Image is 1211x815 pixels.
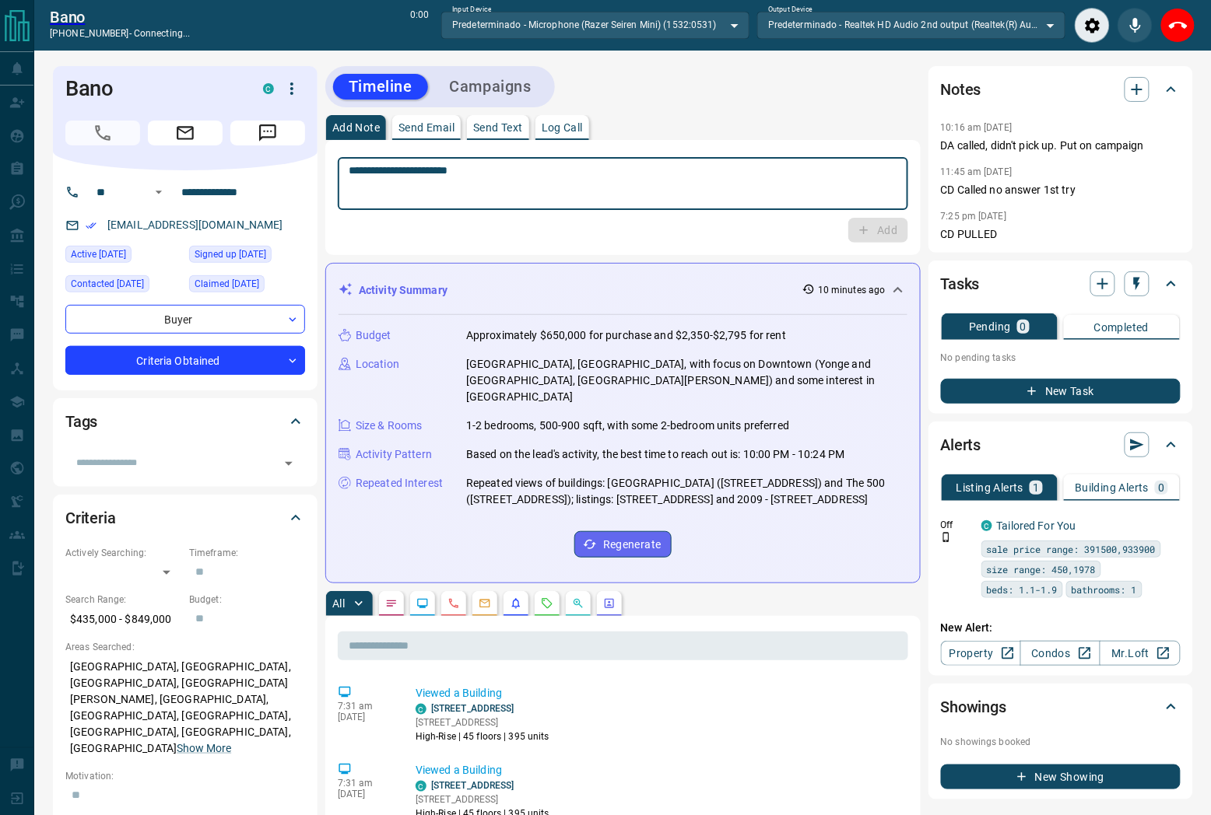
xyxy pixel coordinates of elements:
div: Fri Sep 12 2025 [65,275,181,297]
span: Claimed [DATE] [195,276,259,292]
p: [DATE] [338,789,392,799]
p: Budget [356,327,391,344]
div: Sun Jan 28 2024 [189,246,305,268]
a: [STREET_ADDRESS] [431,780,514,791]
p: 0:00 [410,8,429,43]
p: [DATE] [338,712,392,722]
div: Alerts [941,426,1181,463]
p: Location [356,356,399,373]
p: 11:45 am [DATE] [941,166,1013,177]
svg: Lead Browsing Activity [416,597,429,610]
a: Bano [50,8,190,26]
p: Off [941,518,972,532]
p: Motivation: [65,769,305,783]
span: Active [DATE] [71,247,126,262]
p: Building Alerts [1075,482,1149,493]
p: CD Called no answer 1st try [941,182,1181,198]
p: Size & Rooms [356,418,423,434]
svg: Notes [385,597,398,610]
p: [GEOGRAPHIC_DATA], [GEOGRAPHIC_DATA], [GEOGRAPHIC_DATA], [GEOGRAPHIC_DATA][PERSON_NAME], [GEOGRAP... [65,654,305,761]
p: DA called, didn't pick up. Put on campaign [941,138,1181,154]
h1: Bano [65,76,240,101]
div: Sat Jul 19 2025 [189,275,305,297]
span: Contacted [DATE] [71,276,144,292]
p: No pending tasks [941,346,1181,369]
span: beds: 1.1-1.9 [987,582,1058,597]
button: Open [278,453,300,474]
p: 7:31 am [338,778,392,789]
p: Areas Searched: [65,640,305,654]
button: New Task [941,379,1181,404]
p: Viewed a Building [416,685,902,701]
div: condos.ca [416,781,426,792]
h2: Criteria [65,505,116,530]
p: 0 [1158,482,1164,493]
span: size range: 450,1978 [987,561,1096,577]
a: Mr.Loft [1100,641,1180,666]
svg: Push Notification Only [941,532,952,543]
div: Audio Settings [1075,8,1110,43]
div: Buyer [65,305,305,334]
span: Call [65,121,140,145]
p: CD PULLED [941,226,1181,243]
span: connecting... [134,28,190,39]
div: Criteria Obtained [65,346,305,375]
p: Pending [969,321,1011,332]
svg: Opportunities [572,597,584,610]
p: Budget: [189,593,305,607]
p: Completed [1094,322,1150,333]
div: Tags [65,403,305,440]
div: Activity Summary10 minutes ago [339,276,907,305]
button: Show More [177,740,231,757]
span: Signed up [DATE] [195,247,266,262]
p: 1-2 bedrooms, 500-900 sqft, with some 2-bedroom units preferred [466,418,789,434]
svg: Listing Alerts [510,597,522,610]
p: Send Text [473,122,523,133]
p: Repeated views of buildings: [GEOGRAPHIC_DATA] ([STREET_ADDRESS]) and The 500 ([STREET_ADDRESS]);... [466,475,907,508]
button: Timeline [333,74,428,100]
p: Listing Alerts [957,482,1024,493]
svg: Emails [479,597,491,610]
p: New Alert: [941,620,1181,636]
p: Approximately $650,000 for purchase and $2,350-$2,795 for rent [466,327,786,344]
div: Tasks [941,265,1181,303]
p: Timeframe: [189,546,305,560]
p: [PHONE_NUMBER] - [50,26,190,40]
h2: Showings [941,694,1007,719]
p: Actively Searching: [65,546,181,560]
svg: Requests [541,597,553,610]
p: Log Call [542,122,583,133]
div: Notes [941,71,1181,108]
span: bathrooms: 1 [1072,582,1137,597]
div: Predeterminado - Microphone (Razer Seiren Mini) (1532:0531) [441,12,749,38]
svg: Email Verified [86,220,97,231]
div: Predeterminado - Realtek HD Audio 2nd output (Realtek(R) Audio) [757,12,1065,38]
h2: Tasks [941,271,980,296]
a: Tailored For You [997,519,1076,532]
a: [STREET_ADDRESS] [431,703,514,714]
p: 10 minutes ago [818,283,886,297]
p: Based on the lead's activity, the best time to reach out is: 10:00 PM - 10:24 PM [466,446,845,463]
a: Condos [1020,641,1100,666]
div: condos.ca [263,83,274,94]
p: All [332,598,345,609]
div: condos.ca [416,704,426,715]
div: End Call [1160,8,1195,43]
label: Output Device [768,5,813,15]
p: Viewed a Building [416,762,902,778]
p: Add Note [332,122,380,133]
label: Input Device [452,5,492,15]
p: [GEOGRAPHIC_DATA], [GEOGRAPHIC_DATA], with focus on Downtown (Yonge and [GEOGRAPHIC_DATA], [GEOGR... [466,356,907,405]
p: $435,000 - $849,000 [65,607,181,632]
div: condos.ca [981,520,992,531]
span: Email [148,121,223,145]
p: Activity Pattern [356,446,432,463]
p: High-Rise | 45 floors | 395 units [416,729,549,743]
a: [EMAIL_ADDRESS][DOMAIN_NAME] [107,219,283,231]
button: Regenerate [574,531,672,558]
p: Repeated Interest [356,475,443,491]
button: Open [149,183,168,201]
p: 10:16 am [DATE] [941,122,1013,133]
div: Mute [1118,8,1153,43]
p: 7:25 pm [DATE] [941,211,1007,222]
